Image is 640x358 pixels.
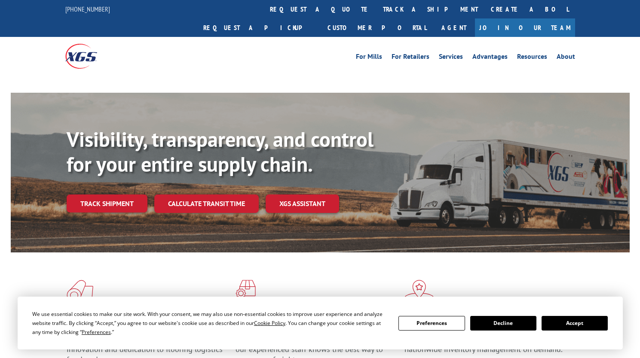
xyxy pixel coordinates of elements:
[154,194,259,213] a: Calculate transit time
[321,18,433,37] a: Customer Portal
[475,18,575,37] a: Join Our Team
[65,5,110,13] a: [PHONE_NUMBER]
[557,53,575,63] a: About
[517,53,547,63] a: Resources
[433,18,475,37] a: Agent
[67,194,147,212] a: Track shipment
[392,53,429,63] a: For Retailers
[82,328,111,336] span: Preferences
[542,316,608,331] button: Accept
[398,316,465,331] button: Preferences
[356,53,382,63] a: For Mills
[197,18,321,37] a: Request a pickup
[472,53,508,63] a: Advantages
[254,319,285,327] span: Cookie Policy
[18,297,623,349] div: Cookie Consent Prompt
[470,316,536,331] button: Decline
[67,126,374,177] b: Visibility, transparency, and control for your entire supply chain.
[439,53,463,63] a: Services
[236,280,256,302] img: xgs-icon-focused-on-flooring-red
[67,280,93,302] img: xgs-icon-total-supply-chain-intelligence-red
[266,194,339,213] a: XGS ASSISTANT
[404,280,434,302] img: xgs-icon-flagship-distribution-model-red
[32,309,388,337] div: We use essential cookies to make our site work. With your consent, we may also use non-essential ...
